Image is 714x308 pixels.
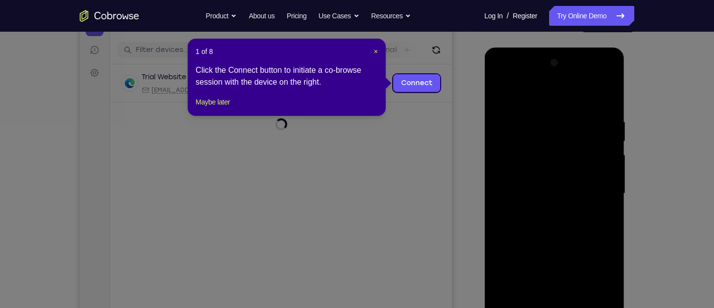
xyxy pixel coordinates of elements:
button: Refresh [349,30,364,46]
div: Click the Connect button to initiate a co-browse session with the device on the right. [196,64,378,88]
div: App [184,74,245,82]
label: Email [300,33,317,43]
h1: Connect [38,6,92,22]
button: Close Tour [374,47,378,56]
a: Go to the home page [80,10,139,22]
div: Open device details [30,52,372,90]
a: Connect [6,6,24,24]
span: web@example.com [72,74,178,82]
div: Trial Website [62,60,106,70]
a: Connect [313,62,360,80]
a: About us [249,6,274,26]
div: Email [62,74,178,82]
span: 1 of 8 [196,47,213,56]
button: Product [206,6,237,26]
input: Filter devices... [56,33,181,43]
span: +11 more [251,74,277,82]
div: New devices found. [111,64,113,66]
a: Try Online Demo [549,6,634,26]
div: Online [110,61,136,69]
label: demo_id [197,33,228,43]
button: Resources [371,6,411,26]
span: Cobrowse demo [194,74,245,82]
a: Sessions [6,29,24,47]
span: / [507,10,509,22]
a: Settings [6,51,24,69]
span: × [374,48,378,55]
button: Use Cases [318,6,359,26]
button: Maybe later [196,96,230,108]
a: Pricing [287,6,306,26]
a: Register [513,6,537,26]
a: Log In [484,6,503,26]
